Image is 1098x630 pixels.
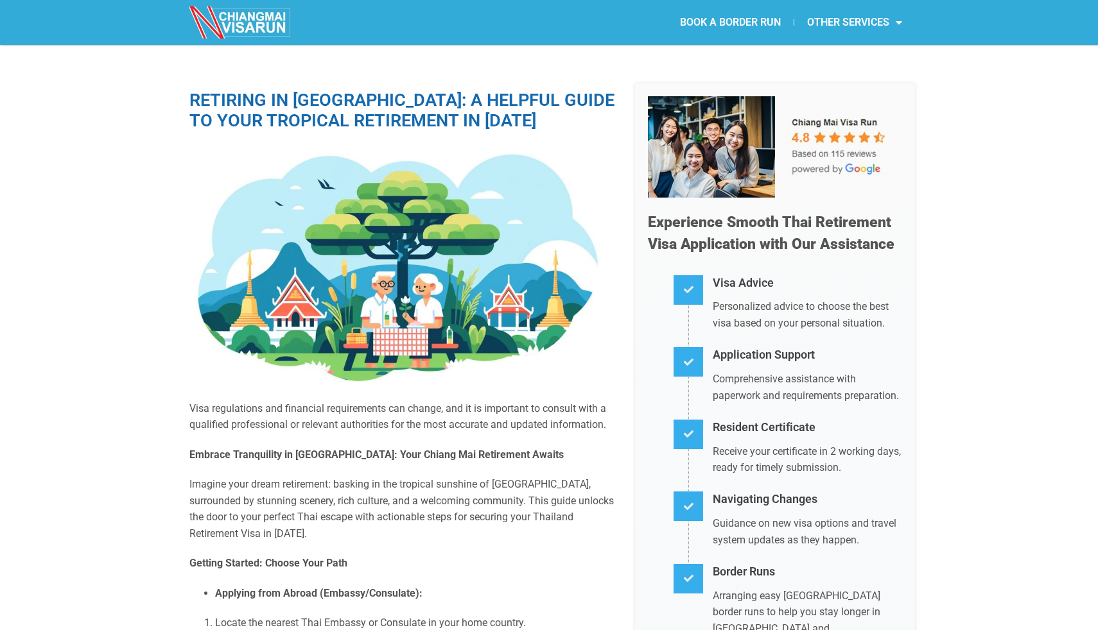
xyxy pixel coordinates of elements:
[713,443,902,476] p: Receive your certificate in 2 working days, ready for timely submission.
[648,214,894,253] span: Experience Smooth Thai Retirement Visa Application with Our Assistance
[667,8,794,37] a: BOOK A BORDER RUN
[648,96,902,198] img: Our 5-star team
[713,418,902,437] h4: Resident Certificate
[189,448,564,461] strong: Embrace Tranquility in [GEOGRAPHIC_DATA]: Your Chiang Mai Retirement Awaits
[189,476,616,541] p: Imagine your dream retirement: basking in the tropical sunshine of [GEOGRAPHIC_DATA], surrounded ...
[215,587,423,599] strong: Applying from Abroad (Embassy/Consulate):
[189,90,616,132] h1: Retiring in [GEOGRAPHIC_DATA]: A Helpful Guide to Your Tropical Retirement in [DATE]
[713,515,902,548] p: Guidance on new visa options and travel system updates as they happen.
[794,8,915,37] a: OTHER SERVICES
[713,565,775,578] a: Border Runs
[713,274,902,293] h4: Visa Advice
[713,490,902,509] h4: Navigating Changes
[189,400,616,433] p: Visa regulations and financial requirements can change, and it is important to consult with a qua...
[549,8,915,37] nav: Menu
[713,346,902,364] h4: Application Support
[713,371,902,404] p: Comprehensive assistance with paperwork and requirements preparation.
[189,557,347,569] strong: Getting Started: Choose Your Path
[713,298,902,331] p: Personalized advice to choose the best visa based on your personal situation.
